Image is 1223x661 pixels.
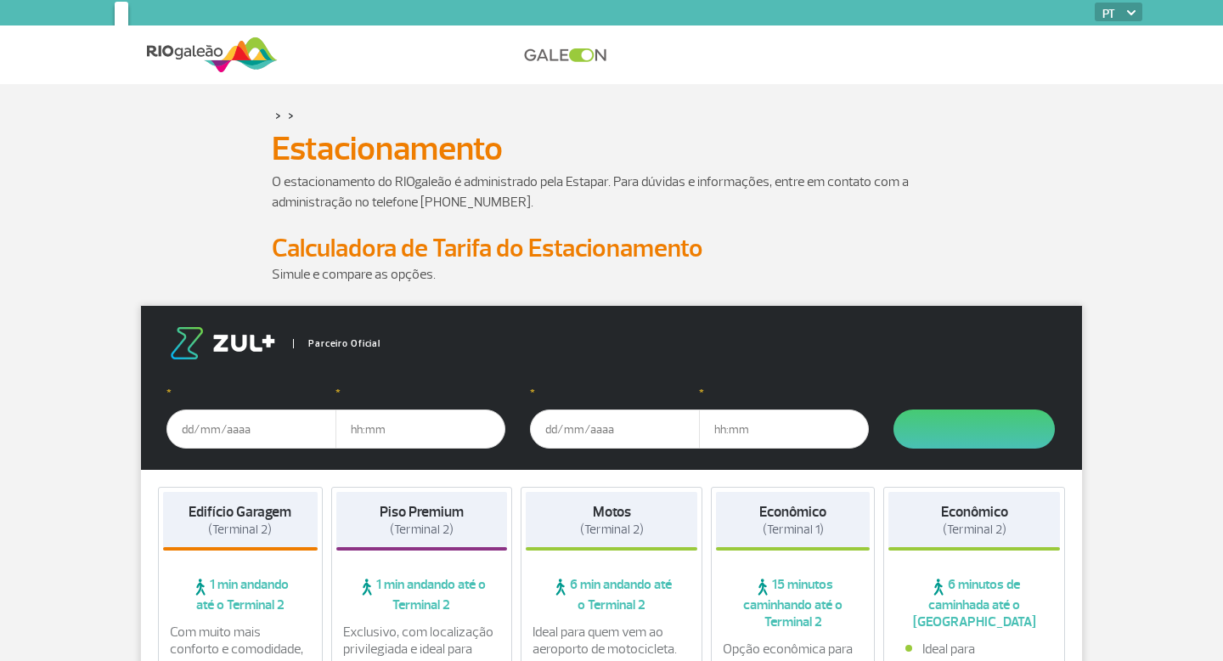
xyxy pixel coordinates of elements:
input: hh:mm [699,410,869,449]
input: dd/mm/aaaa [530,410,700,449]
span: 15 minutos caminhando até o Terminal 2 [716,576,871,630]
span: Parceiro Oficial [293,339,380,348]
span: (Terminal 2) [580,522,644,538]
span: (Terminal 2) [390,522,454,538]
input: dd/mm/aaaa [166,410,336,449]
img: logo-zul.png [166,327,279,359]
span: (Terminal 1) [763,522,824,538]
h1: Estacionamento [272,134,951,163]
span: 6 min andando até o Terminal 2 [526,576,697,613]
strong: Econômico [941,503,1008,521]
a: > [288,105,294,125]
h2: Calculadora de Tarifa do Estacionamento [272,233,951,264]
strong: Edifício Garagem [189,503,291,521]
span: 1 min andando até o Terminal 2 [163,576,318,613]
strong: Econômico [759,503,826,521]
input: hh:mm [335,410,505,449]
p: Ideal para quem vem ao aeroporto de motocicleta. [533,624,690,658]
p: Simule e compare as opções. [272,264,951,285]
strong: Motos [593,503,631,521]
span: (Terminal 2) [208,522,272,538]
span: 1 min andando até o Terminal 2 [336,576,508,613]
strong: Piso Premium [380,503,464,521]
span: (Terminal 2) [943,522,1006,538]
p: O estacionamento do RIOgaleão é administrado pela Estapar. Para dúvidas e informações, entre em c... [272,172,951,212]
a: > [275,105,281,125]
span: 6 minutos de caminhada até o [GEOGRAPHIC_DATA] [888,576,1060,630]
